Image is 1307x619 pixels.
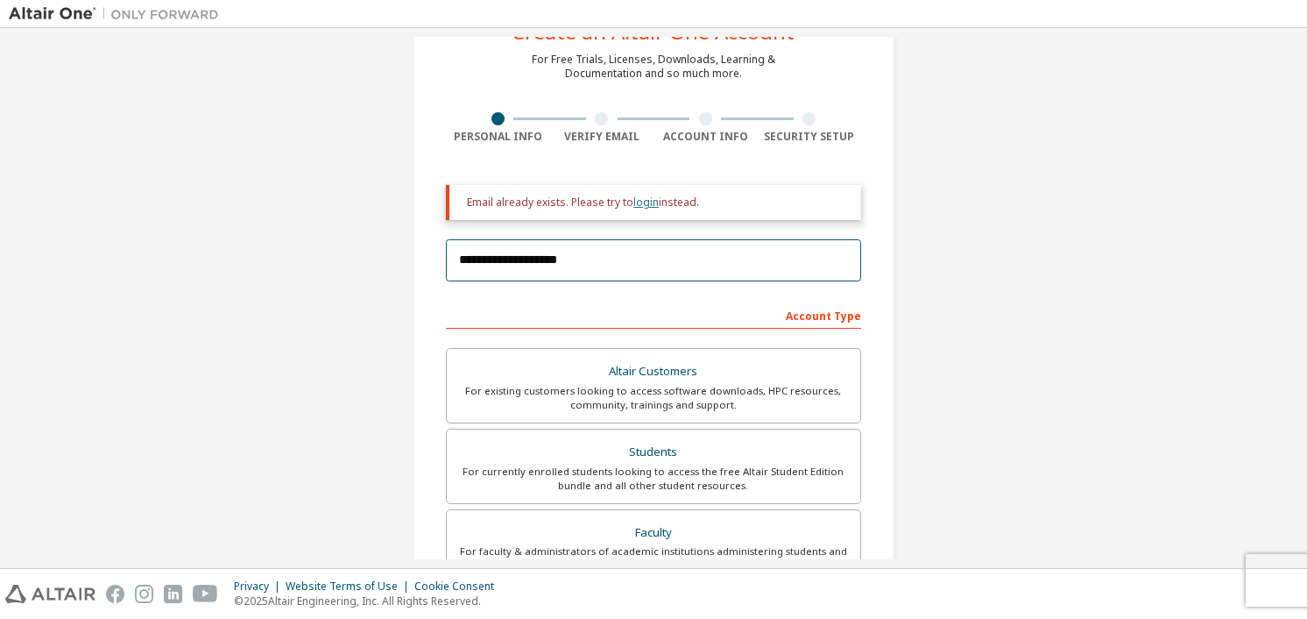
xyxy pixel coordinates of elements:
[457,544,850,573] div: For faculty & administrators of academic institutions administering students and accessing softwa...
[550,130,654,144] div: Verify Email
[532,53,775,81] div: For Free Trials, Licenses, Downloads, Learning & Documentation and so much more.
[9,5,228,23] img: Altair One
[164,585,182,603] img: linkedin.svg
[234,580,286,594] div: Privacy
[457,521,850,545] div: Faculty
[457,359,850,384] div: Altair Customers
[512,21,795,42] div: Create an Altair One Account
[234,594,505,608] p: © 2025 Altair Engineering, Inc. All Rights Reserved.
[457,465,850,493] div: For currently enrolled students looking to access the free Altair Student Edition bundle and all ...
[467,196,847,210] div: Email already exists. Please try to instead.
[457,440,850,465] div: Students
[193,585,218,603] img: youtube.svg
[286,580,414,594] div: Website Terms of Use
[457,384,850,412] div: For existing customers looking to access software downloads, HPC resources, community, trainings ...
[446,130,550,144] div: Personal Info
[414,580,505,594] div: Cookie Consent
[633,195,659,210] a: login
[446,301,861,329] div: Account Type
[758,130,862,144] div: Security Setup
[653,130,758,144] div: Account Info
[135,585,153,603] img: instagram.svg
[106,585,124,603] img: facebook.svg
[5,585,95,603] img: altair_logo.svg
